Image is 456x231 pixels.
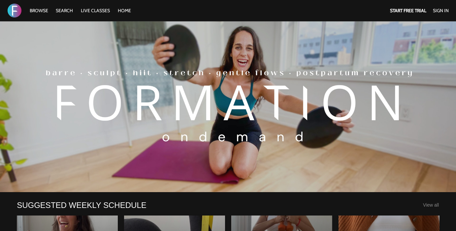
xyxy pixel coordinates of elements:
[17,200,147,210] a: SUGGESTED WEEKLY SCHEDULE
[78,8,113,14] a: LIVE CLASSES
[52,8,76,14] a: Search
[433,8,449,14] a: Sign In
[114,8,134,14] a: HOME
[26,8,51,14] a: Browse
[26,7,135,14] nav: Primary
[8,4,21,17] img: FORMATION
[423,202,439,208] a: View all
[390,8,426,14] a: Start Free Trial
